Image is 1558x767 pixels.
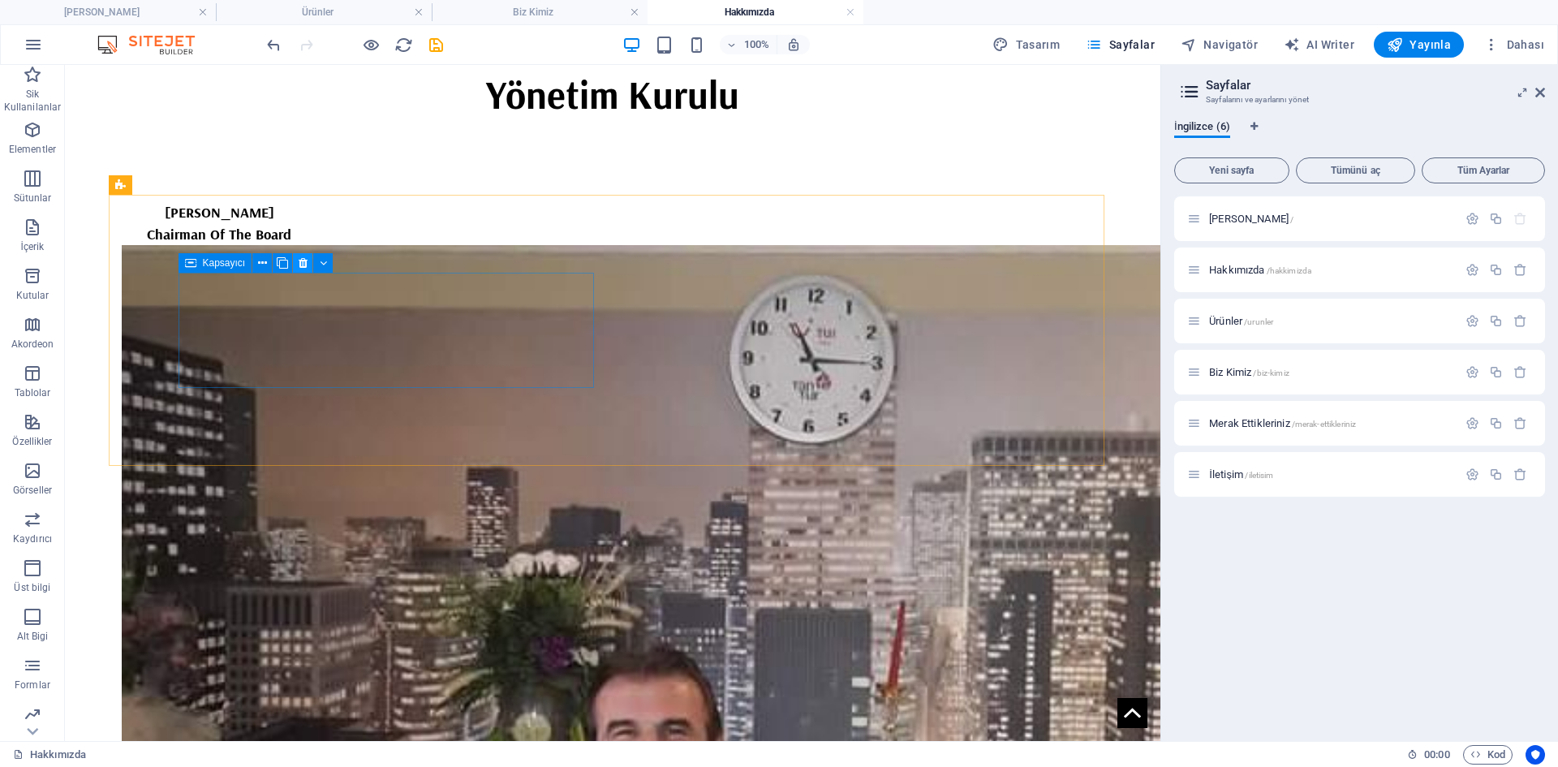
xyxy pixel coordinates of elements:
[1489,212,1503,226] div: Çoğalt
[1245,471,1273,480] span: /iletisim
[1489,314,1503,328] div: Çoğalt
[1513,314,1527,328] div: Sil
[992,37,1060,53] span: Tasarım
[1267,266,1312,275] span: /hakkimizda
[1292,420,1357,429] span: /merak-ettikleriniz
[13,745,86,765] a: Seçimi iptal etmek için tıkla. Sayfaları açmak için çift tıkla
[986,32,1066,58] button: Tasarım
[1284,37,1354,53] span: AI Writer
[1204,469,1457,480] div: İletişim/iletisim
[394,36,413,54] i: Sayfayı yeniden yükleyin
[13,532,52,545] p: Kaydırıcı
[1290,215,1293,224] span: /
[1513,212,1527,226] div: Başlangıç sayfası silinemez
[1206,93,1513,107] h3: Sayfalarını ve ayarlarını yönet
[744,35,770,54] h6: 100%
[1244,317,1273,326] span: /urunler
[1181,166,1282,175] span: Yeni sayfa
[1209,417,1356,429] span: Merak Ettikleriniz
[216,3,432,21] h4: Ürünler
[265,36,283,54] i: Geri al: Elementleri sil (Ctrl+Z)
[264,35,283,54] button: undo
[1174,32,1264,58] button: Navigatör
[1204,265,1457,275] div: Hakkımızda/hakkimizda
[15,386,51,399] p: Tablolar
[12,435,52,448] p: Özellikler
[1513,416,1527,430] div: Sil
[1424,745,1449,765] span: 00 00
[11,338,54,351] p: Akordeon
[1206,78,1545,93] h2: Sayfalar
[986,32,1066,58] div: Tasarım (Ctrl+Alt+Y)
[1465,212,1479,226] div: Ayarlar
[203,258,246,268] span: Kapsayıcı
[1204,418,1457,429] div: Merak Ettikleriniz/merak-ettikleriniz
[1470,745,1505,765] span: Kod
[1374,32,1464,58] button: Yayınla
[14,581,50,594] p: Üst bilgi
[1174,157,1289,183] button: Yeni sayfa
[1463,745,1513,765] button: Kod
[20,240,44,253] p: İçerik
[786,37,801,52] i: Yeniden boyutlandırmada yakınlaştırma düzeyini seçilen cihaza uyacak şekilde otomatik olarak ayarla.
[1079,32,1161,58] button: Sayfalar
[432,3,648,21] h4: Biz Kimiz
[1513,365,1527,379] div: Sil
[648,3,863,21] h4: Hakkımızda
[1489,365,1503,379] div: Çoğalt
[1489,263,1503,277] div: Çoğalt
[16,289,49,302] p: Kutular
[1296,157,1416,183] button: Tümünü aç
[427,36,445,54] i: Kaydet (Ctrl+S)
[1465,263,1479,277] div: Ayarlar
[1253,368,1289,377] span: /biz-kimiz
[1477,32,1551,58] button: Dahası
[93,35,215,54] img: Editor Logo
[1465,314,1479,328] div: Ayarlar
[1209,213,1293,225] span: Sayfayı açmak için tıkla
[720,35,777,54] button: 100%
[1429,166,1538,175] span: Tüm Ayarlar
[1407,745,1450,765] h6: Oturum süresi
[1526,745,1545,765] button: Usercentrics
[1209,264,1311,276] span: Hakkımızda
[1387,37,1451,53] span: Yayınla
[1174,120,1545,151] div: Dil Sekmeleri
[1489,416,1503,430] div: Çoğalt
[1513,263,1527,277] div: Sil
[14,192,52,205] p: Sütunlar
[1204,316,1457,326] div: Ürünler/urunler
[394,35,413,54] button: reload
[13,484,52,497] p: Görseller
[1303,166,1409,175] span: Tümünü aç
[1174,117,1230,140] span: İngilizce (6)
[1204,367,1457,377] div: Biz Kimiz/biz-kimiz
[361,35,381,54] button: Ön izleme modundan çıkıp düzenlemeye devam etmek için buraya tıklayın
[1422,157,1545,183] button: Tüm Ayarlar
[1209,468,1274,480] span: Sayfayı açmak için tıkla
[1465,468,1479,481] div: Ayarlar
[1209,366,1289,378] span: Biz Kimiz
[1465,416,1479,430] div: Ayarlar
[1181,37,1258,53] span: Navigatör
[1209,315,1273,327] span: Ürünler
[15,679,50,692] p: Formlar
[17,630,49,643] p: Alt Bigi
[1204,213,1457,224] div: [PERSON_NAME]/
[426,35,445,54] button: save
[1465,365,1479,379] div: Ayarlar
[1277,32,1361,58] button: AI Writer
[1086,37,1155,53] span: Sayfalar
[1435,748,1438,761] span: :
[1483,37,1544,53] span: Dahası
[1489,468,1503,481] div: Çoğalt
[9,143,56,156] p: Elementler
[1513,468,1527,481] div: Sil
